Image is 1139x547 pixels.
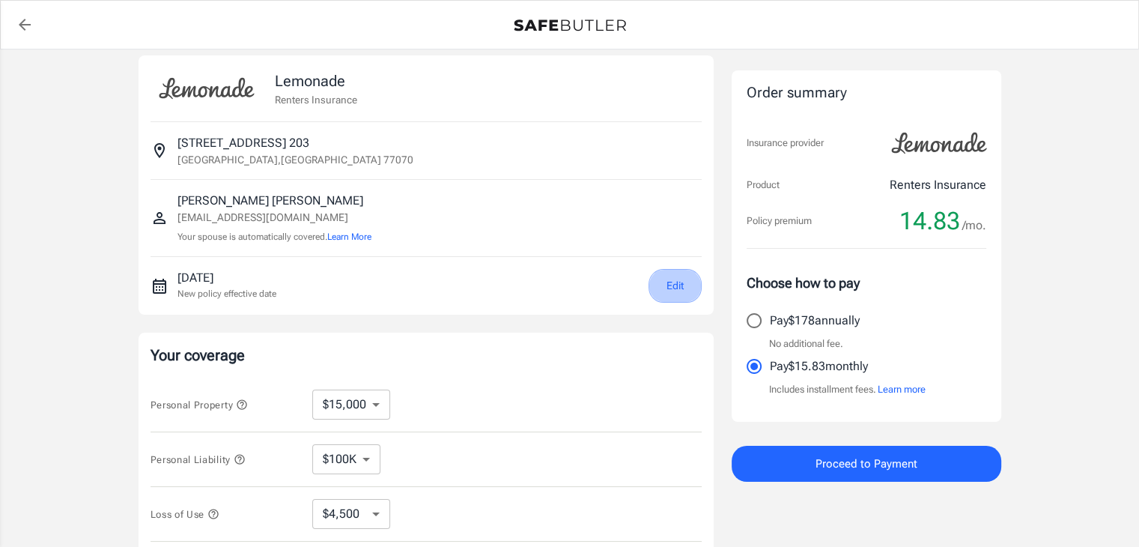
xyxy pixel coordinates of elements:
[747,82,986,104] div: Order summary
[770,312,860,330] p: Pay $178 annually
[151,209,168,227] svg: Insured person
[151,67,263,109] img: Lemonade
[151,396,248,414] button: Personal Property
[883,122,995,164] img: Lemonade
[649,269,702,303] button: Edit
[275,92,357,107] p: Renters Insurance
[878,382,926,397] button: Learn more
[747,136,824,151] p: Insurance provider
[890,176,986,194] p: Renters Insurance
[177,269,276,287] p: [DATE]
[747,214,812,229] p: Policy premium
[747,273,986,293] p: Choose how to pay
[177,192,371,210] p: [PERSON_NAME] [PERSON_NAME]
[151,277,168,295] svg: New policy start date
[899,206,960,236] span: 14.83
[10,10,40,40] a: back to quotes
[151,142,168,160] svg: Insured address
[177,287,276,300] p: New policy effective date
[151,505,219,523] button: Loss of Use
[962,215,986,236] span: /mo.
[151,345,702,366] p: Your coverage
[177,210,371,226] p: [EMAIL_ADDRESS][DOMAIN_NAME]
[275,70,357,92] p: Lemonade
[177,134,309,152] p: [STREET_ADDRESS] 203
[769,336,843,351] p: No additional fee.
[732,446,1001,482] button: Proceed to Payment
[769,382,926,397] p: Includes installment fees.
[151,450,246,468] button: Personal Liability
[815,454,917,474] span: Proceed to Payment
[151,399,248,411] span: Personal Property
[177,152,413,167] p: [GEOGRAPHIC_DATA] , [GEOGRAPHIC_DATA] 77070
[514,19,626,31] img: Back to quotes
[327,230,371,244] button: Learn More
[747,178,780,193] p: Product
[770,357,868,375] p: Pay $15.83 monthly
[177,230,371,244] p: Your spouse is automatically covered.
[151,454,246,465] span: Personal Liability
[151,509,219,520] span: Loss of Use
